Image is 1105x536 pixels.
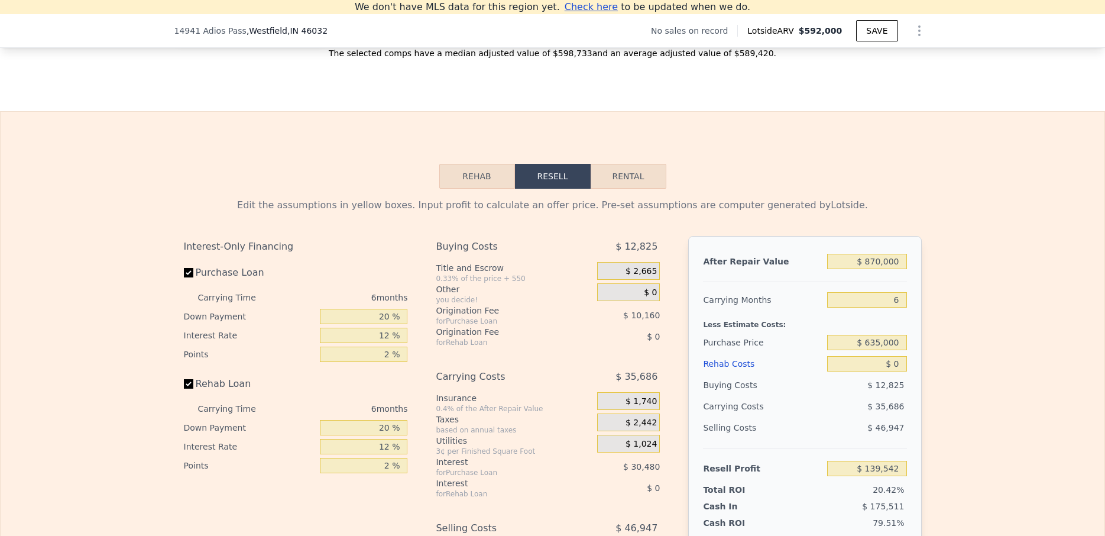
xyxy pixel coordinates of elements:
[174,38,931,59] div: The selected comps have a median adjusted value of $598,733 and an average adjusted value of $589...
[856,20,897,41] button: SAVE
[626,266,657,277] span: $ 2,665
[703,501,777,512] div: Cash In
[436,366,568,388] div: Carrying Costs
[280,399,408,418] div: 6 months
[873,485,904,495] span: 20.42%
[867,423,904,432] span: $ 46,947
[873,518,904,528] span: 79.51%
[436,305,568,317] div: Origination Fee
[184,198,922,212] div: Edit the assumptions in yellow boxes. Input profit to calculate an offer price. Pre-set assumptio...
[184,326,316,345] div: Interest Rate
[184,307,316,326] div: Down Payment
[626,439,657,450] span: $ 1,024
[703,332,822,353] div: Purchase Price
[623,311,660,320] span: $ 10,160
[436,392,592,404] div: Insurance
[436,489,568,499] div: for Rehab Loan
[703,353,822,374] div: Rehab Costs
[703,289,822,311] div: Carrying Months
[184,262,316,283] label: Purchase Loan
[436,262,592,274] div: Title and Escrow
[862,502,904,511] span: $ 175,511
[436,447,592,456] div: 3¢ per Finished Square Foot
[247,25,328,37] span: , Westfield
[198,399,275,418] div: Carrying Time
[647,483,660,493] span: $ 0
[184,437,316,456] div: Interest Rate
[908,19,931,43] button: Show Options
[623,462,660,472] span: $ 30,480
[184,373,316,395] label: Rehab Loan
[626,396,657,407] span: $ 1,740
[644,288,657,298] span: $ 0
[515,164,591,189] button: Resell
[703,374,822,396] div: Buying Costs
[436,338,568,347] div: for Rehab Loan
[867,402,904,411] span: $ 35,686
[436,295,592,305] div: you decide!
[703,417,822,438] div: Selling Costs
[287,26,328,35] span: , IN 46032
[703,517,788,529] div: Cash ROI
[436,414,592,425] div: Taxes
[747,25,798,37] span: Lotside ARV
[436,236,568,257] div: Buying Costs
[703,311,906,332] div: Less Estimate Costs:
[184,379,193,389] input: Rehab Loan
[867,380,904,390] span: $ 12,825
[184,236,408,257] div: Interest-Only Financing
[703,484,777,496] div: Total ROI
[591,164,666,189] button: Rental
[436,404,592,414] div: 0.4% of the After Repair Value
[436,477,568,489] div: Interest
[436,468,568,477] div: for Purchase Loan
[184,456,316,475] div: Points
[174,25,247,37] span: 14941 Adios Pass
[565,1,618,12] span: Check here
[436,435,592,447] div: Utilities
[647,332,660,341] span: $ 0
[615,236,657,257] span: $ 12,825
[651,25,737,37] div: No sales on record
[799,26,842,35] span: $592,000
[184,418,316,437] div: Down Payment
[436,274,592,283] div: 0.33% of the price + 550
[198,288,275,307] div: Carrying Time
[280,288,408,307] div: 6 months
[436,326,568,338] div: Origination Fee
[439,164,515,189] button: Rehab
[436,317,568,326] div: for Purchase Loan
[703,396,777,417] div: Carrying Costs
[184,268,193,277] input: Purchase Loan
[436,456,568,468] div: Interest
[436,283,592,295] div: Other
[615,366,657,388] span: $ 35,686
[184,345,316,364] div: Points
[703,458,822,479] div: Resell Profit
[436,425,592,435] div: based on annual taxes
[703,251,822,272] div: After Repair Value
[626,418,657,428] span: $ 2,442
